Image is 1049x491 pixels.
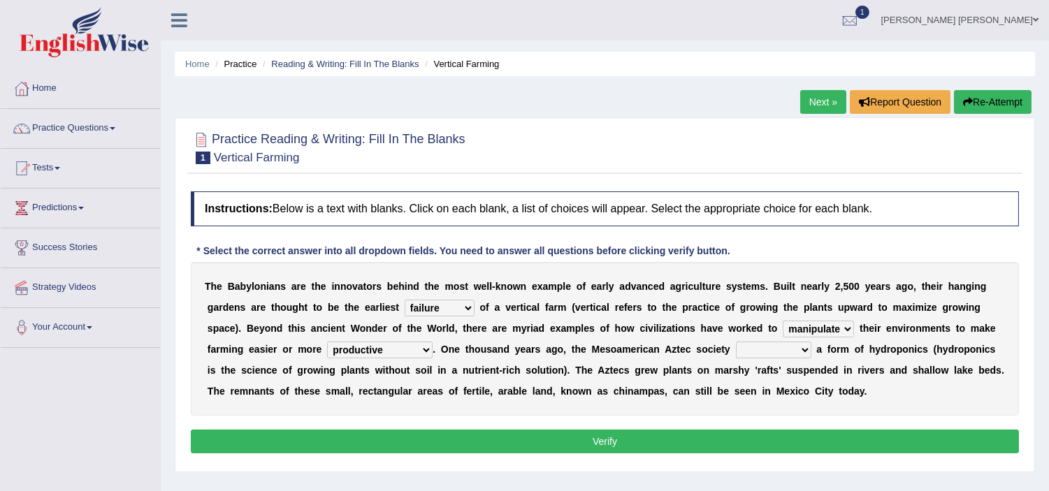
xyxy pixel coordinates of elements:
[637,302,642,313] b: s
[618,302,624,313] b: e
[812,302,818,313] b: a
[482,281,487,292] b: e
[590,302,593,313] b: t
[927,302,932,313] b: z
[1,69,160,104] a: Home
[312,281,315,292] b: t
[545,302,549,313] b: f
[557,281,563,292] b: p
[781,281,787,292] b: u
[653,281,659,292] b: e
[697,302,703,313] b: c
[793,302,798,313] b: e
[931,281,936,292] b: e
[760,281,765,292] b: s
[288,323,291,334] b: t
[365,302,370,313] b: e
[393,281,398,292] b: e
[271,302,275,313] b: t
[746,302,749,313] b: r
[558,302,566,313] b: m
[358,281,363,292] b: a
[619,281,625,292] b: a
[688,302,692,313] b: r
[486,281,489,292] b: l
[631,281,637,292] b: v
[924,302,927,313] b: i
[835,281,841,292] b: 2
[648,281,653,292] b: c
[311,323,317,334] b: a
[703,302,707,313] b: t
[1,268,160,303] a: Strategy Videos
[742,281,746,292] b: t
[328,323,331,334] b: i
[520,302,523,313] b: t
[537,281,543,292] b: x
[474,281,482,292] b: w
[275,302,281,313] b: h
[495,281,501,292] b: k
[850,302,858,313] b: w
[376,281,382,292] b: s
[383,323,386,334] b: r
[297,281,301,292] b: r
[501,281,507,292] b: n
[269,281,275,292] b: a
[191,430,1019,453] button: Verify
[593,302,596,313] b: i
[902,281,908,292] b: g
[731,302,735,313] b: f
[801,281,807,292] b: n
[511,302,516,313] b: e
[428,281,434,292] b: h
[581,302,586,313] b: e
[966,281,972,292] b: g
[480,302,486,313] b: o
[596,302,602,313] b: c
[702,281,706,292] b: t
[821,281,824,292] b: l
[586,302,589,313] b: r
[954,281,960,292] b: a
[260,281,266,292] b: n
[922,281,925,292] b: t
[348,302,354,313] b: h
[459,281,465,292] b: s
[305,302,308,313] b: t
[716,281,721,292] b: e
[624,302,628,313] b: f
[876,281,881,292] b: a
[521,281,527,292] b: n
[554,302,558,313] b: r
[516,302,520,313] b: r
[714,302,720,313] b: e
[549,302,554,313] b: a
[526,302,532,313] b: c
[606,281,609,292] b: l
[224,323,230,334] b: c
[954,90,1032,114] button: Re-Attempt
[317,323,323,334] b: n
[881,281,885,292] b: r
[340,281,347,292] b: n
[755,302,763,313] b: w
[692,302,697,313] b: a
[693,281,700,292] b: u
[259,323,265,334] b: y
[213,302,219,313] b: a
[824,281,830,292] b: y
[827,302,832,313] b: s
[230,323,236,334] b: e
[366,323,372,334] b: n
[405,281,407,292] b: i
[444,281,453,292] b: m
[625,281,631,292] b: d
[213,323,219,334] b: p
[591,281,597,292] b: e
[252,281,254,292] b: l
[881,302,888,313] b: o
[434,281,440,292] b: e
[958,302,966,313] b: w
[670,281,676,292] b: a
